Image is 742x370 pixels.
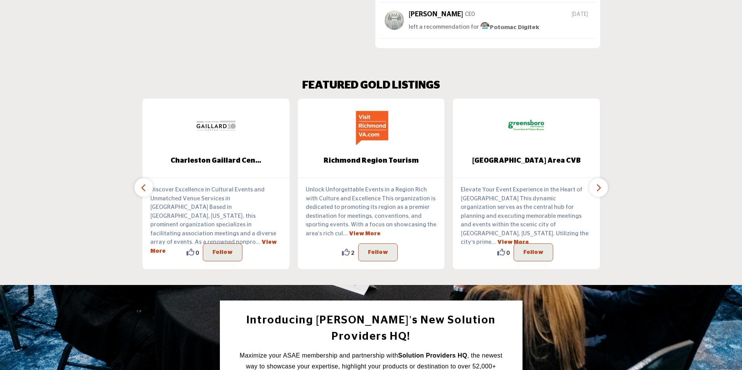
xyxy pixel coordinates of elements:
[409,24,479,30] span: left a recommendation for
[480,24,539,30] span: Potomac Digitek
[352,106,391,145] img: Richmond Region Tourism
[465,10,475,19] p: CEO
[480,22,490,31] img: image
[385,10,404,30] img: avtar-image
[453,151,600,171] a: [GEOGRAPHIC_DATA] Area CVB
[150,186,282,255] p: Discover Excellence in Cultural Events and Unmatched Venue Services in [GEOGRAPHIC_DATA] Based in...
[343,231,348,236] span: ...
[398,352,467,359] strong: Solution Providers HQ
[212,248,233,257] p: Follow
[571,10,590,19] span: [DATE]
[523,248,543,257] p: Follow
[154,156,278,166] span: Charleston Gaillard Cen...
[349,231,380,236] a: View More
[507,106,546,145] img: Greensboro Area CVB
[143,151,289,171] a: Charleston Gaillard Cen...
[480,23,539,32] a: imagePotomac Digitek
[203,243,242,261] button: Follow
[154,151,278,171] b: Charleston Gaillard Center
[507,248,510,257] span: 0
[461,186,592,247] p: Elevate Your Event Experience in the Heart of [GEOGRAPHIC_DATA] This dynamic organization serves ...
[306,186,437,238] p: Unlock Unforgettable Events in a Region Rich with Culture and Excellence This organization is ded...
[465,156,588,166] span: [GEOGRAPHIC_DATA] Area CVB
[409,10,463,19] h5: [PERSON_NAME]
[310,151,433,171] b: Richmond Region Tourism
[491,239,496,245] span: ...
[465,151,588,171] b: Greensboro Area CVB
[351,248,354,257] span: 2
[196,248,199,257] span: 0
[358,243,398,261] button: Follow
[368,248,388,257] p: Follow
[237,312,505,345] h2: Introducing [PERSON_NAME]’s New Solution Providers HQ!
[197,106,235,145] img: Charleston Gaillard Center
[310,156,433,166] span: Richmond Region Tourism
[497,240,529,245] a: View More
[514,243,553,261] button: Follow
[298,151,445,171] a: Richmond Region Tourism
[256,239,260,245] span: ...
[302,79,440,92] h2: FEATURED GOLD LISTINGS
